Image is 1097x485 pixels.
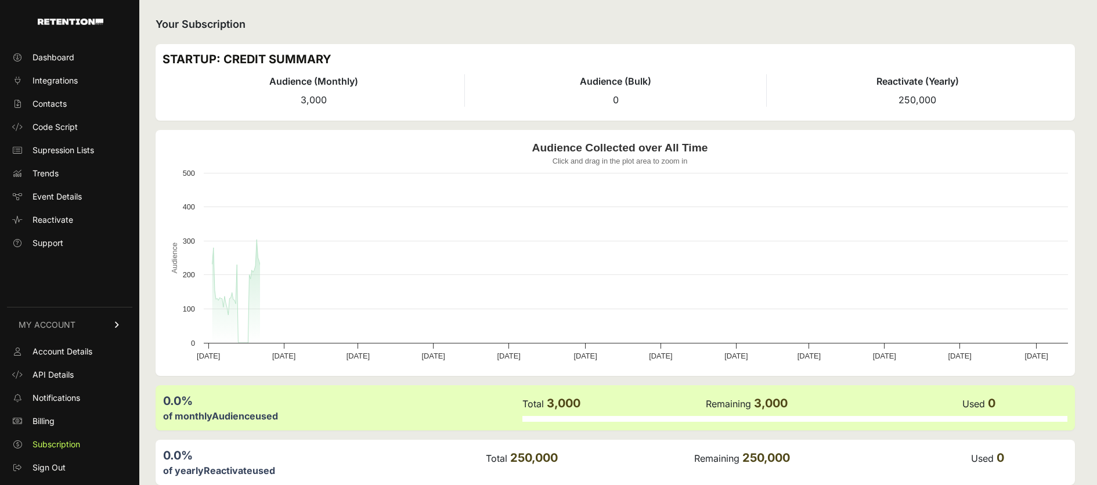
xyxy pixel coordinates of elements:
text: [DATE] [724,352,748,360]
text: [DATE] [649,352,672,360]
span: Account Details [33,346,92,357]
span: Supression Lists [33,144,94,156]
span: Integrations [33,75,78,86]
text: Click and drag in the plot area to zoom in [553,157,688,165]
text: 200 [183,270,195,279]
text: [DATE] [573,352,597,360]
span: 0 [997,451,1004,465]
text: 100 [183,305,195,313]
span: Event Details [33,191,82,202]
text: Audience [170,242,179,273]
span: API Details [33,369,74,381]
span: 3,000 [301,94,327,106]
span: MY ACCOUNT [19,319,75,331]
span: Notifications [33,392,80,404]
h2: Your Subscription [156,16,1075,32]
label: Remaining [694,453,739,464]
span: 250,000 [510,451,558,465]
label: Used [962,398,985,410]
text: [DATE] [948,352,972,360]
a: MY ACCOUNT [7,307,132,342]
span: Billing [33,415,55,427]
label: Total [486,453,507,464]
a: Billing [7,412,132,430]
div: of monthly used [163,409,521,423]
span: Trends [33,168,59,179]
span: Contacts [33,98,67,110]
a: Integrations [7,71,132,90]
text: [DATE] [497,352,520,360]
text: 300 [183,237,195,245]
span: 0 [988,396,995,410]
h4: Audience (Bulk) [465,74,766,88]
span: Dashboard [33,52,74,63]
a: Trends [7,164,132,183]
a: Event Details [7,187,132,206]
label: Audience [212,410,255,422]
a: Code Script [7,118,132,136]
a: Notifications [7,389,132,407]
div: of yearly used [163,464,485,477]
svg: Audience Collected over All Time [163,137,1077,369]
span: Code Script [33,121,78,133]
label: Used [971,453,994,464]
a: API Details [7,365,132,384]
h4: Audience (Monthly) [163,74,464,88]
span: 250,000 [742,451,790,465]
text: [DATE] [197,352,220,360]
a: Support [7,234,132,252]
a: Dashboard [7,48,132,67]
a: Account Details [7,342,132,361]
text: [DATE] [347,352,370,360]
text: 500 [183,169,195,178]
span: Sign Out [33,462,66,473]
span: 3,000 [547,396,580,410]
text: [DATE] [422,352,445,360]
a: Sign Out [7,458,132,477]
span: Support [33,237,63,249]
text: 0 [191,339,195,348]
a: Reactivate [7,211,132,229]
a: Supression Lists [7,141,132,160]
label: Remaining [706,398,751,410]
span: 3,000 [754,396,788,410]
text: [DATE] [798,352,821,360]
text: [DATE] [1024,352,1048,360]
a: Contacts [7,95,132,113]
span: Reactivate [33,214,73,226]
text: [DATE] [873,352,896,360]
span: 250,000 [898,94,936,106]
text: Audience Collected over All Time [532,142,708,154]
a: Subscription [7,435,132,454]
label: Reactivate [204,465,252,476]
label: Total [522,398,544,410]
text: [DATE] [272,352,295,360]
img: Retention.com [38,19,103,25]
div: 0.0% [163,393,521,409]
text: 400 [183,202,195,211]
span: 0 [613,94,619,106]
span: Subscription [33,439,80,450]
h4: Reactivate (Yearly) [767,74,1068,88]
div: 0.0% [163,447,485,464]
h3: STARTUP: CREDIT SUMMARY [163,51,1068,67]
